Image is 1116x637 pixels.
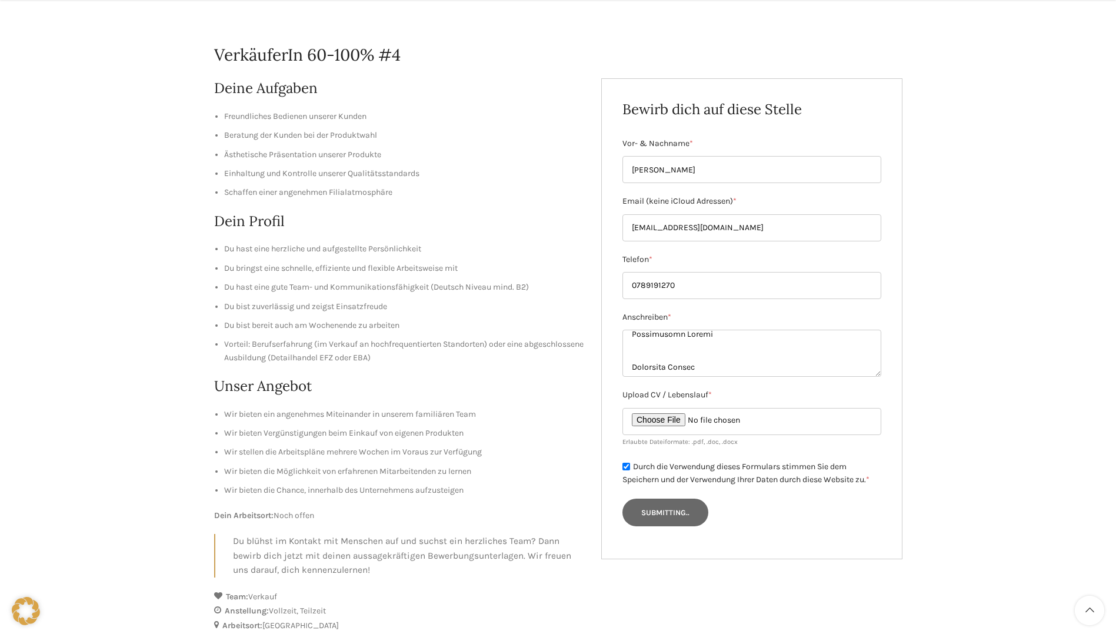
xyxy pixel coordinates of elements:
[224,338,584,364] li: Vorteil: Berufserfahrung (im Verkauf an hochfrequentierten Standorten) oder eine abgeschlossene A...
[622,253,881,266] label: Telefon
[224,262,584,275] li: Du bringst eine schnelle, effiziente und flexible Arbeitsweise mit
[214,211,584,231] h2: Dein Profil
[226,592,248,602] strong: Team:
[224,465,584,478] li: Wir bieten die Möglichkeit von erfahrenen Mitarbeitenden zu lernen
[224,167,584,180] li: Einhaltung und Kontrolle unserer Qualitätsstandards
[248,592,277,602] span: Verkauf
[622,137,881,150] label: Vor- & Nachname
[622,99,881,120] h2: Bewirb dich auf diese Stelle
[225,606,269,616] strong: Anstellung:
[224,186,584,199] li: Schaffen einer angenehmen Filialatmosphäre
[622,195,881,208] label: Email (keine iCloud Adressen)
[622,311,881,324] label: Anschreiben
[224,148,584,161] li: Ästhetische Präsentation unserer Produkte
[224,484,584,497] li: Wir bieten die Chance, innerhalb des Unternehmens aufzusteigen
[214,44,902,67] h1: VerkäuferIn 60-100% #4
[1075,596,1104,625] a: Scroll to top button
[224,129,584,142] li: Beratung der Kunden bei der Produktwahl
[224,300,584,313] li: Du bist zuverlässig und zeigst Einsatzfreude
[224,427,584,440] li: Wir bieten Vergünstigungen beim Einkauf von eigenen Produkten
[300,606,326,616] span: Teilzeit
[222,621,262,631] strong: Arbeitsort:
[214,78,584,98] h2: Deine Aufgaben
[622,462,870,485] label: Durch die Verwendung dieses Formulars stimmen Sie dem Speichern und der Verwendung Ihrer Daten du...
[214,376,584,396] h2: Unser Angebot
[622,389,881,402] label: Upload CV / Lebenslauf
[233,534,584,578] p: Du blühst im Kontakt mit Menschen auf und suchst ein herzliches Team? Dann bewirb dich jetzt mit ...
[262,621,339,631] span: [GEOGRAPHIC_DATA]
[214,509,584,522] p: Noch offen
[224,408,584,421] li: Wir bieten ein angenehmes Miteinander in unserem familiären Team
[224,319,584,332] li: Du bist bereit auch am Wochenende zu arbeiten
[224,243,584,256] li: Du hast eine herzliche und aufgestellte Persönlichkeit
[224,110,584,123] li: Freundliches Bedienen unserer Kunden
[622,438,738,446] small: Erlaubte Dateiformate: .pdf, .doc, .docx
[269,606,300,616] span: Vollzeit
[214,510,274,520] strong: Dein Arbeitsort:
[622,499,708,527] input: Submitting..
[224,281,584,294] li: Du hast eine gute Team- und Kommunikationsfähigkeit (Deutsch Niveau mind. B2)
[224,446,584,459] li: Wir stellen die Arbeitspläne mehrere Wochen im Voraus zur Verfügung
